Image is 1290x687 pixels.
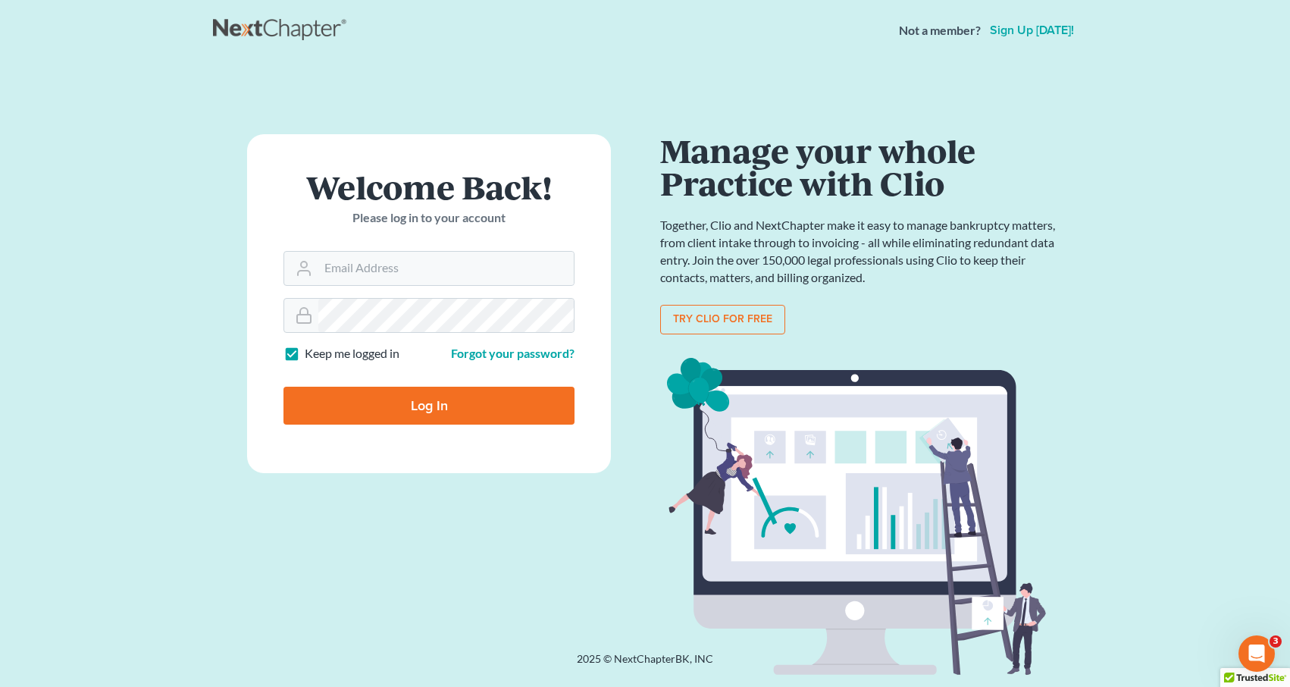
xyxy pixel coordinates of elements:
img: clio_bg-1f7fd5e12b4bb4ecf8b57ca1a7e67e4ff233b1f5529bdf2c1c242739b0445cb7.svg [660,353,1062,682]
h1: Manage your whole Practice with Clio [660,134,1062,199]
label: Keep me logged in [305,345,399,362]
a: Forgot your password? [451,346,575,360]
span: 3 [1270,635,1282,648]
p: Please log in to your account [283,209,575,227]
p: Together, Clio and NextChapter make it easy to manage bankruptcy matters, from client intake thro... [660,217,1062,286]
div: 2025 © NextChapterBK, INC [213,651,1077,679]
input: Email Address [318,252,574,285]
strong: Not a member? [899,22,981,39]
a: Try clio for free [660,305,785,335]
a: Sign up [DATE]! [987,24,1077,36]
input: Log In [283,387,575,425]
iframe: Intercom live chat [1238,635,1275,672]
h1: Welcome Back! [283,171,575,203]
